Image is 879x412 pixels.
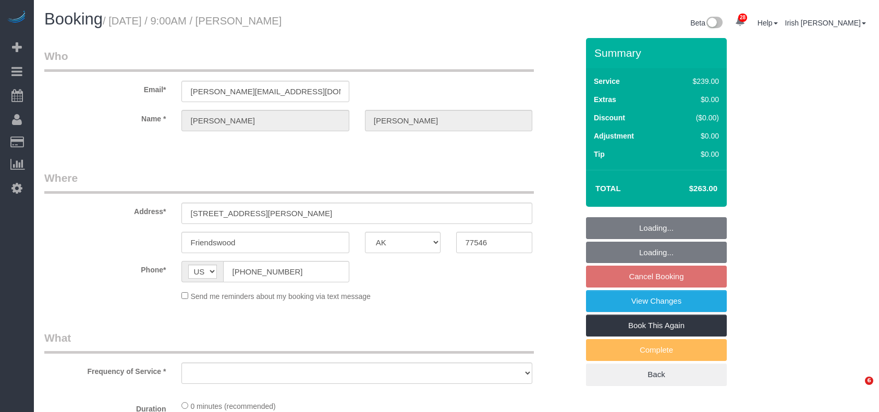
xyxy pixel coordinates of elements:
h3: Summary [594,47,722,59]
div: ($0.00) [670,113,719,123]
input: City* [181,232,349,253]
span: Booking [44,10,103,28]
label: Phone* [36,261,174,275]
span: 28 [738,14,747,22]
a: Book This Again [586,315,727,336]
iframe: Intercom live chat [844,377,869,402]
small: / [DATE] / 9:00AM / [PERSON_NAME] [103,15,282,27]
div: $0.00 [670,94,719,105]
div: $0.00 [670,149,719,159]
input: First Name* [181,110,349,131]
a: Help [758,19,778,27]
label: Email* [36,81,174,95]
h4: $263.00 [658,184,717,193]
span: 6 [865,377,873,385]
a: Back [586,364,727,385]
div: $239.00 [670,76,719,86]
a: Beta [690,19,723,27]
legend: What [44,330,534,354]
label: Frequency of Service * [36,363,174,377]
legend: Where [44,170,534,194]
label: Discount [594,113,625,123]
a: Irish [PERSON_NAME] [785,19,866,27]
strong: Total [595,184,621,193]
img: New interface [705,17,723,30]
legend: Who [44,48,534,72]
span: Send me reminders about my booking via text message [190,292,371,301]
label: Adjustment [594,131,634,141]
a: 28 [730,10,750,33]
label: Tip [594,149,605,159]
div: $0.00 [670,131,719,141]
span: 0 minutes (recommended) [190,402,275,410]
label: Extras [594,94,616,105]
a: View Changes [586,290,727,312]
input: Last Name* [365,110,532,131]
label: Name * [36,110,174,124]
label: Service [594,76,620,86]
img: Automaid Logo [6,10,27,25]
input: Zip Code* [456,232,532,253]
label: Address* [36,203,174,217]
input: Phone* [223,261,349,282]
input: Email* [181,81,349,102]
